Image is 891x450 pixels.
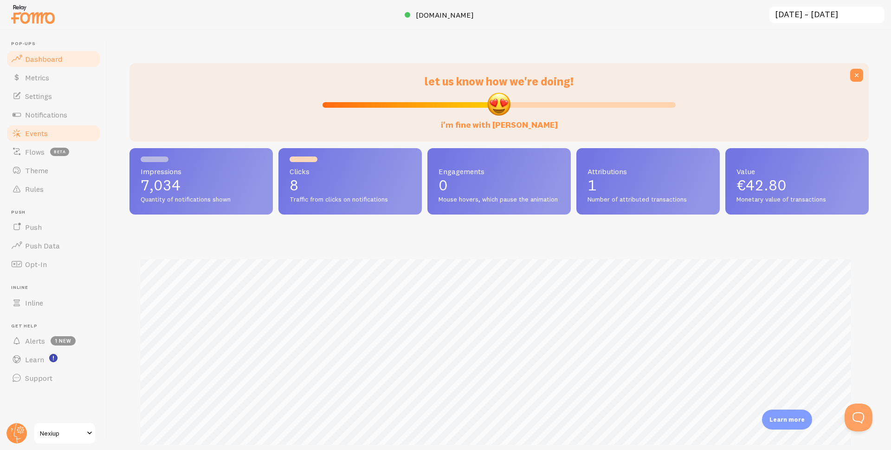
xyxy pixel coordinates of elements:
span: Impressions [141,168,262,175]
span: Quantity of notifications shown [141,196,262,204]
p: 1 [588,178,709,193]
span: Flows [25,147,45,157]
a: Flows beta [6,143,101,161]
a: Dashboard [6,50,101,68]
a: Alerts 1 new [6,332,101,350]
span: Nexiup [40,428,84,439]
a: Metrics [6,68,101,87]
p: 0 [439,178,560,193]
span: Notifications [25,110,67,119]
a: Push [6,218,101,236]
span: Number of attributed transactions [588,196,709,204]
span: Settings [25,91,52,101]
svg: <p>Watch New Feature Tutorials!</p> [49,354,58,362]
span: Support [25,373,52,383]
span: Value [736,168,858,175]
span: Rules [25,184,44,194]
span: Theme [25,166,48,175]
a: Nexiup [33,422,96,444]
span: Engagements [439,168,560,175]
span: Push [11,209,101,215]
a: Theme [6,161,101,180]
span: Mouse hovers, which pause the animation [439,196,560,204]
span: beta [50,148,69,156]
span: 1 new [51,336,76,346]
img: fomo-relay-logo-orange.svg [10,2,56,26]
span: Clicks [290,168,411,175]
span: let us know how we're doing! [425,74,574,88]
span: Monetary value of transactions [736,196,858,204]
span: Events [25,129,48,138]
a: Events [6,124,101,143]
label: i'm fine with [PERSON_NAME] [441,111,558,130]
span: Pop-ups [11,41,101,47]
a: Support [6,369,101,387]
a: Opt-In [6,255,101,274]
span: Alerts [25,336,45,346]
p: 7,034 [141,178,262,193]
span: Attributions [588,168,709,175]
span: Inline [25,298,43,307]
img: emoji.png [486,91,511,117]
span: Learn [25,355,44,364]
a: Settings [6,87,101,105]
span: Push Data [25,241,60,250]
a: Inline [6,293,101,312]
iframe: Help Scout Beacon - Open [845,404,872,431]
a: Rules [6,180,101,198]
span: Inline [11,285,101,291]
span: Push [25,222,42,232]
span: Opt-In [25,260,47,269]
span: Metrics [25,73,49,82]
a: Notifications [6,105,101,124]
span: Get Help [11,323,101,329]
a: Push Data [6,236,101,255]
p: 8 [290,178,411,193]
p: Learn more [769,415,805,424]
span: Dashboard [25,54,62,64]
div: Learn more [762,410,812,430]
span: €42.80 [736,176,787,194]
span: Traffic from clicks on notifications [290,196,411,204]
a: Learn [6,350,101,369]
